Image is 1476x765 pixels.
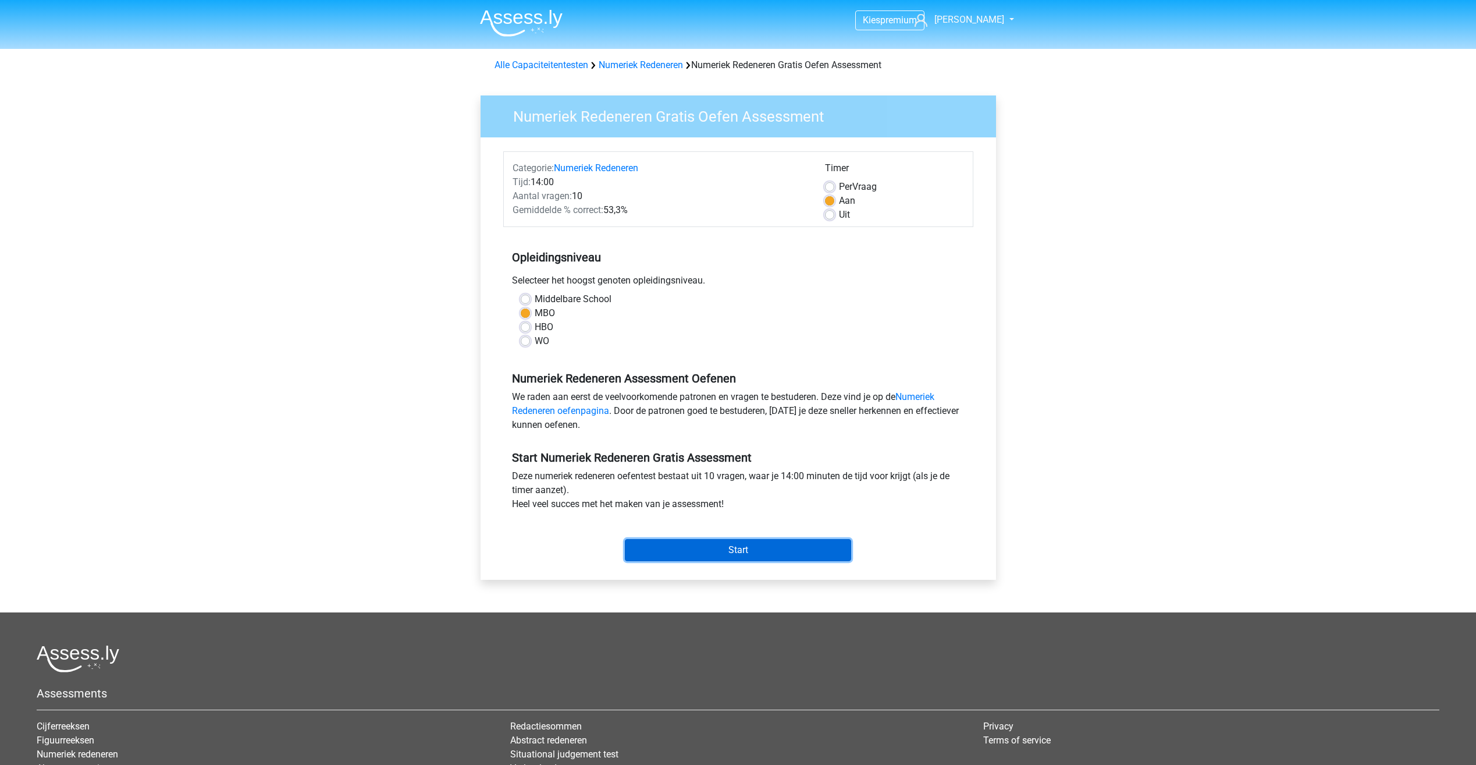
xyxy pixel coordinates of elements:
[490,58,987,72] div: Numeriek Redeneren Gratis Oefen Assessment
[983,735,1051,746] a: Terms of service
[535,306,555,320] label: MBO
[512,451,965,465] h5: Start Numeriek Redeneren Gratis Assessment
[839,208,850,222] label: Uit
[910,13,1005,27] a: [PERSON_NAME]
[863,15,880,26] span: Kies
[503,274,973,292] div: Selecteer het hoogst genoten opleidingsniveau.
[503,390,973,437] div: We raden aan eerst de veelvoorkomende patronen en vragen te bestuderen. Deze vind je op de . Door...
[510,749,618,760] a: Situational judgement test
[535,334,549,348] label: WO
[554,162,638,173] a: Numeriek Redeneren
[825,161,964,180] div: Timer
[839,194,855,208] label: Aan
[504,203,816,217] div: 53,3%
[37,645,119,672] img: Assessly logo
[513,190,572,201] span: Aantal vragen:
[625,539,851,561] input: Start
[983,721,1013,732] a: Privacy
[839,181,852,192] span: Per
[512,371,965,385] h5: Numeriek Redeneren Assessment Oefenen
[499,103,987,126] h3: Numeriek Redeneren Gratis Oefen Assessment
[512,391,934,416] a: Numeriek Redeneren oefenpagina
[535,292,611,306] label: Middelbare School
[839,180,877,194] label: Vraag
[934,14,1004,25] span: [PERSON_NAME]
[535,320,553,334] label: HBO
[880,15,917,26] span: premium
[480,9,563,37] img: Assessly
[37,686,1439,700] h5: Assessments
[495,59,588,70] a: Alle Capaciteitentesten
[504,189,816,203] div: 10
[504,175,816,189] div: 14:00
[37,735,94,746] a: Figuurreeksen
[510,721,582,732] a: Redactiesommen
[510,735,587,746] a: Abstract redeneren
[856,12,924,28] a: Kiespremium
[599,59,683,70] a: Numeriek Redeneren
[513,162,554,173] span: Categorie:
[503,469,973,516] div: Deze numeriek redeneren oefentest bestaat uit 10 vragen, waar je 14:00 minuten de tijd voor krijg...
[37,749,118,760] a: Numeriek redeneren
[37,721,90,732] a: Cijferreeksen
[513,176,531,187] span: Tijd:
[512,246,965,269] h5: Opleidingsniveau
[513,204,603,215] span: Gemiddelde % correct:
